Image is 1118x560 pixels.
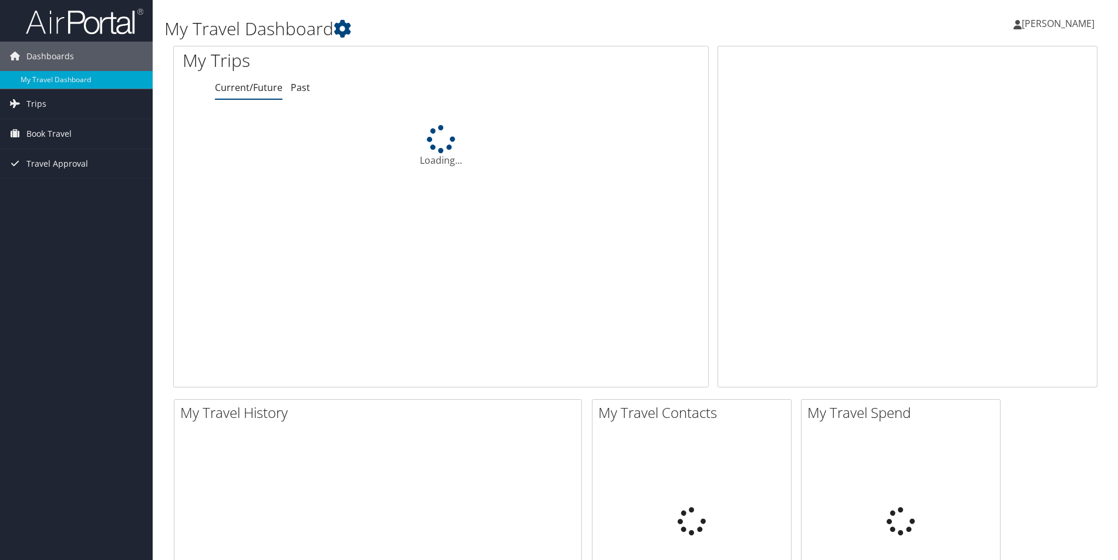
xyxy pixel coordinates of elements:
[180,403,581,423] h2: My Travel History
[807,403,1000,423] h2: My Travel Spend
[183,48,477,73] h1: My Trips
[26,42,74,71] span: Dashboards
[1022,17,1095,30] span: [PERSON_NAME]
[291,81,310,94] a: Past
[26,119,72,149] span: Book Travel
[1013,6,1106,41] a: [PERSON_NAME]
[164,16,792,41] h1: My Travel Dashboard
[215,81,282,94] a: Current/Future
[598,403,791,423] h2: My Travel Contacts
[26,8,143,35] img: airportal-logo.png
[26,89,46,119] span: Trips
[26,149,88,178] span: Travel Approval
[174,125,708,167] div: Loading...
